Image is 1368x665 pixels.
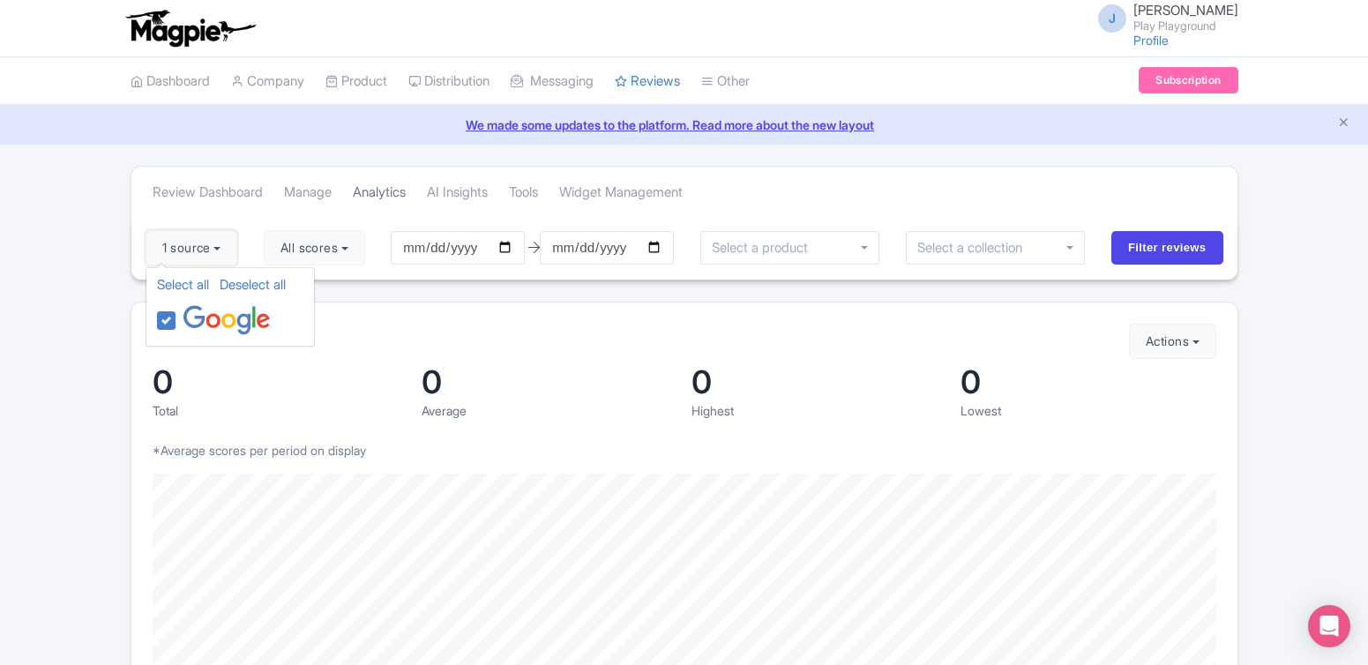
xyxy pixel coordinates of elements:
a: Reviews [615,57,680,106]
a: Deselect all [220,276,286,293]
div: Lowest [961,401,1216,420]
a: Manage [284,168,332,217]
input: Select a collection [917,240,1035,256]
a: We made some updates to the platform. Read more about the new layout [11,116,1357,134]
img: logo-ab69f6fb50320c5b225c76a69d11143b.png [122,9,258,48]
button: 1 source [146,230,238,265]
a: Dashboard [131,57,210,106]
a: Review Dashboard [153,168,263,217]
a: Analytics [353,168,406,217]
a: Select all [157,276,209,293]
div: 0 [691,366,947,398]
div: Open Intercom Messenger [1308,605,1350,647]
div: 0 [153,366,408,398]
div: Total [153,401,408,420]
p: *Average scores per period on display [153,441,1216,460]
a: Messaging [511,57,594,106]
button: Actions [1129,324,1216,359]
input: Filter reviews [1111,231,1223,265]
a: AI Insights [427,168,488,217]
img: google-96de159c2084212d3cdd3c2fb262314c.svg [183,305,271,334]
a: Distribution [408,57,490,106]
button: Close announcement [1337,114,1350,134]
a: Company [231,57,304,106]
a: Subscription [1139,67,1237,93]
input: Select a product [712,240,818,256]
div: 0 [422,366,677,398]
a: Product [325,57,387,106]
a: Tools [509,168,538,217]
a: J [PERSON_NAME] Play Playground [1088,4,1238,32]
small: Play Playground [1133,20,1238,32]
span: [PERSON_NAME] [1133,2,1238,19]
div: Highest [691,401,947,420]
a: Profile [1133,33,1169,48]
span: J [1098,4,1126,33]
a: Widget Management [559,168,683,217]
ul: 1 source [146,267,315,347]
div: 0 [961,366,1216,398]
button: All scores [264,230,365,265]
div: Average [422,401,677,420]
a: Other [701,57,750,106]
